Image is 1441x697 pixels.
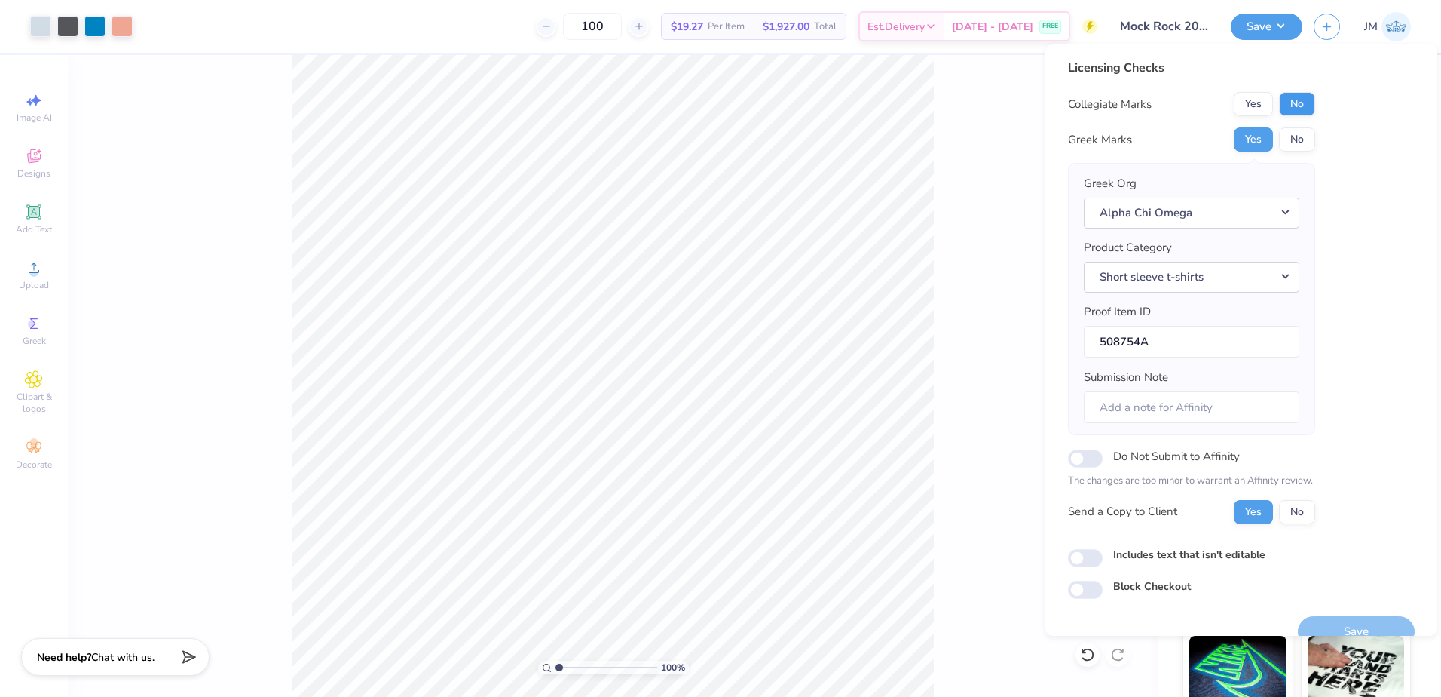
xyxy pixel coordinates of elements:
span: 100 % [661,661,685,674]
label: Includes text that isn't editable [1113,547,1265,563]
span: Image AI [17,112,52,124]
label: Greek Org [1084,175,1137,192]
input: Untitled Design [1109,11,1219,41]
span: Total [814,19,837,35]
button: Save [1231,14,1302,40]
span: $19.27 [671,19,703,35]
span: Designs [17,167,50,180]
button: No [1279,92,1315,116]
p: The changes are too minor to warrant an Affinity review. [1068,474,1315,489]
span: FREE [1042,21,1058,32]
label: Submission Note [1084,369,1168,386]
span: Decorate [16,459,52,471]
button: No [1279,500,1315,524]
span: Chat with us. [91,650,155,665]
span: Est. Delivery [867,19,925,35]
div: Collegiate Marks [1068,96,1152,113]
span: Per Item [708,19,745,35]
button: Short sleeve t-shirts [1084,262,1299,293]
div: Send a Copy to Client [1068,503,1177,520]
label: Product Category [1084,239,1172,256]
div: Greek Marks [1068,131,1132,149]
div: Licensing Checks [1068,59,1315,77]
img: Joshua Malaki [1381,12,1411,41]
span: Greek [23,335,46,347]
button: Alpha Chi Omega [1084,198,1299,229]
span: $1,927.00 [763,19,809,35]
a: JM [1364,12,1411,41]
label: Do Not Submit to Affinity [1113,447,1240,466]
button: Yes [1234,500,1273,524]
button: No [1279,127,1315,152]
strong: Need help? [37,650,91,665]
button: Yes [1234,92,1273,116]
input: – – [563,13,622,40]
label: Proof Item ID [1084,303,1151,321]
span: Add Text [16,223,52,235]
input: Add a note for Affinity [1084,391,1299,424]
span: Clipart & logos [8,391,60,415]
button: Yes [1234,127,1273,152]
span: Upload [19,279,49,291]
span: JM [1364,18,1378,35]
span: [DATE] - [DATE] [952,19,1033,35]
label: Block Checkout [1113,579,1191,594]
